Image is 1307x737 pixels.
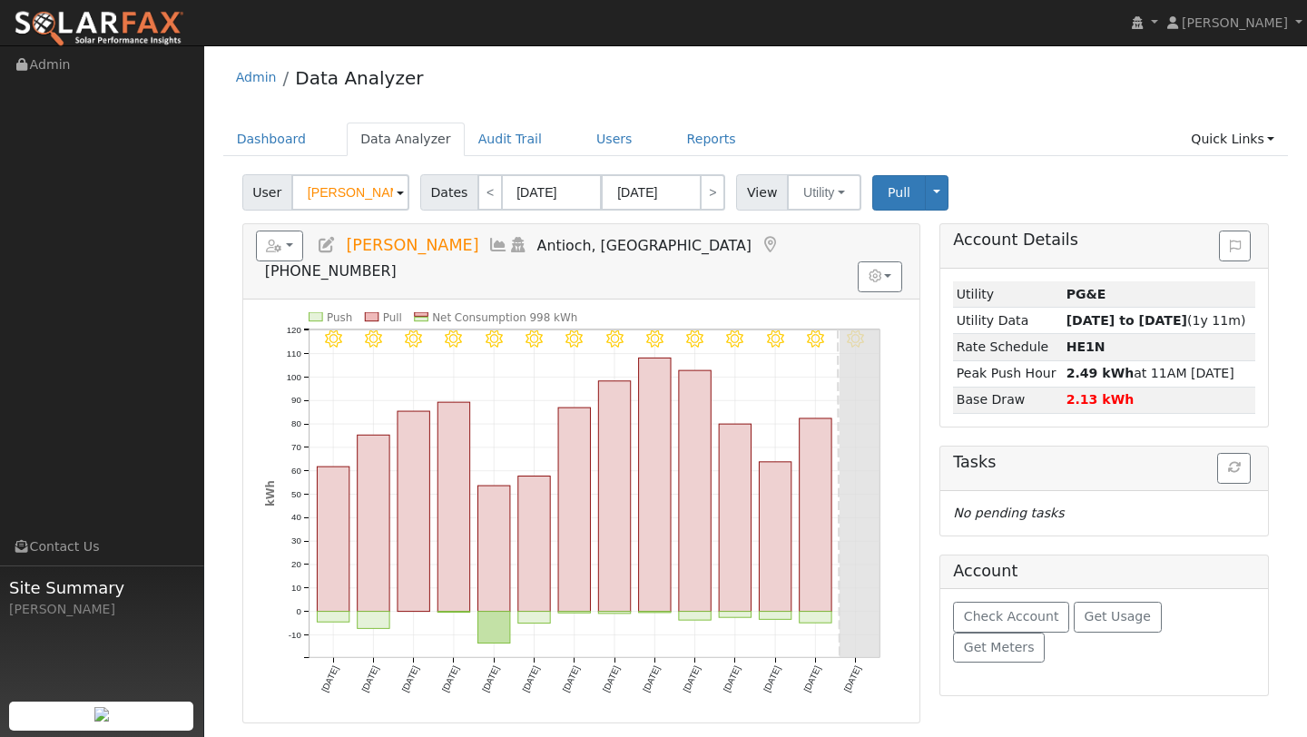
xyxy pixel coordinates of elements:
strong: 2.13 kWh [1066,392,1135,407]
i: 8/26 - MostlyClear [445,330,462,348]
text: 120 [286,325,301,335]
rect: onclick="" [639,358,671,611]
button: Refresh [1217,453,1251,484]
button: Pull [872,175,926,211]
i: 8/30 - Clear [606,330,624,348]
div: [PERSON_NAME] [9,600,194,619]
rect: onclick="" [679,612,711,621]
strong: [DATE] to [DATE] [1066,313,1187,328]
text: 90 [291,395,301,405]
rect: onclick="" [800,612,831,624]
a: Admin [236,70,277,84]
text: [DATE] [561,664,582,693]
rect: onclick="" [719,424,751,612]
i: 9/01 - Clear [686,330,703,348]
text: Pull [383,311,402,324]
a: Quick Links [1177,123,1288,156]
text: [DATE] [440,664,461,693]
text: kWh [263,480,276,506]
text: -10 [289,630,302,640]
text: 20 [291,559,301,569]
span: (1y 11m) [1066,313,1246,328]
rect: onclick="" [558,612,590,614]
span: Site Summary [9,575,194,600]
text: Push [327,311,352,324]
button: Get Usage [1074,602,1162,633]
a: Data Analyzer [295,67,423,89]
td: Base Draw [953,387,1063,413]
rect: onclick="" [437,402,469,612]
rect: onclick="" [598,612,630,614]
i: No pending tasks [953,506,1064,520]
text: [DATE] [520,664,541,693]
text: 50 [291,489,301,499]
a: Reports [673,123,750,156]
i: 9/02 - Clear [727,330,744,348]
span: Dates [420,174,478,211]
a: Dashboard [223,123,320,156]
text: [DATE] [601,664,622,693]
a: Users [583,123,646,156]
text: 40 [291,512,301,522]
td: at 11AM [DATE] [1063,360,1255,387]
text: 0 [296,606,301,616]
span: Antioch, [GEOGRAPHIC_DATA] [537,237,752,254]
input: Select a User [291,174,409,211]
a: Audit Trail [465,123,555,156]
span: Get Usage [1085,609,1151,624]
text: [DATE] [641,664,662,693]
button: Get Meters [953,633,1045,663]
i: 8/23 - Clear [324,330,341,348]
i: 8/28 - Clear [526,330,543,348]
button: Utility [787,174,861,211]
text: [DATE] [842,664,863,693]
span: Check Account [964,609,1059,624]
img: retrieve [94,707,109,722]
span: View [736,174,788,211]
rect: onclick="" [358,612,389,629]
text: 80 [291,418,301,428]
strong: ID: 17252152, authorized: 09/04/25 [1066,287,1106,301]
h5: Account [953,562,1017,580]
rect: onclick="" [518,612,550,624]
text: 110 [286,349,301,359]
i: 9/03 - Clear [767,330,784,348]
span: Pull [888,185,910,200]
span: User [242,174,292,211]
a: Multi-Series Graph [488,236,508,254]
span: Get Meters [964,640,1035,654]
text: [DATE] [722,664,742,693]
rect: onclick="" [477,486,509,612]
text: [DATE] [480,664,501,693]
text: 60 [291,466,301,476]
td: Utility [953,281,1063,308]
i: 8/25 - Clear [405,330,422,348]
a: Login As (last Never) [508,236,528,254]
span: [PERSON_NAME] [346,236,478,254]
i: 8/27 - Clear [486,330,503,348]
text: [DATE] [762,664,782,693]
a: Map [761,236,781,254]
text: [DATE] [359,664,380,693]
rect: onclick="" [317,612,349,623]
button: Check Account [953,602,1069,633]
i: 9/04 - MostlyClear [807,330,824,348]
text: [DATE] [682,664,703,693]
rect: onclick="" [317,467,349,612]
rect: onclick="" [800,418,831,612]
td: Utility Data [953,308,1063,334]
rect: onclick="" [518,477,550,612]
td: Peak Push Hour [953,360,1063,387]
text: Net Consumption 998 kWh [432,311,577,324]
a: < [477,174,503,211]
a: Data Analyzer [347,123,465,156]
text: [DATE] [319,664,340,693]
td: Rate Schedule [953,334,1063,360]
text: [DATE] [399,664,420,693]
strong: 2.49 kWh [1066,366,1135,380]
rect: onclick="" [358,435,389,612]
rect: onclick="" [398,411,429,612]
rect: onclick="" [719,612,751,618]
i: 8/31 - Clear [646,330,663,348]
